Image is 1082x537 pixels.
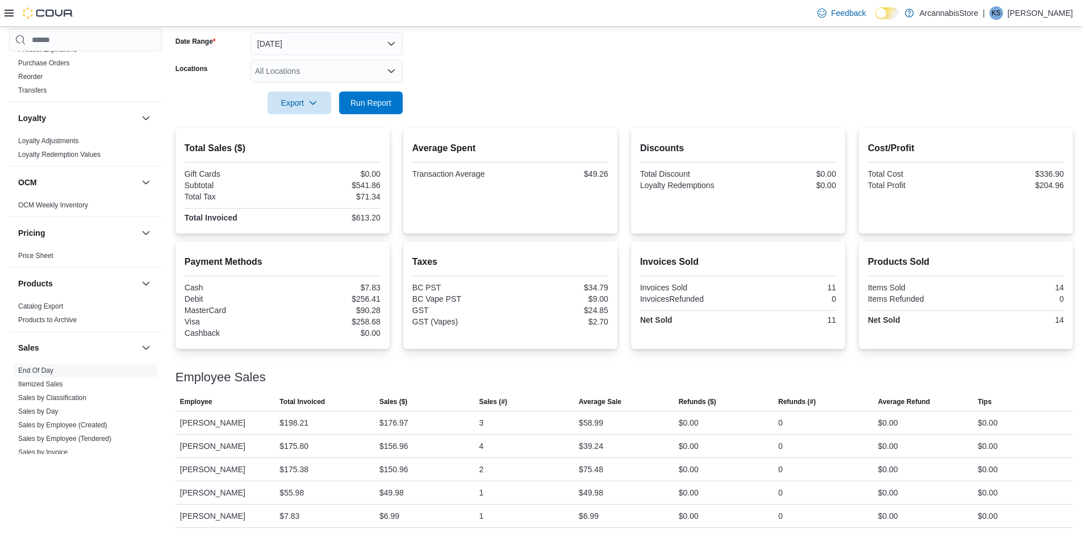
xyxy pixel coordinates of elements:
div: $541.86 [285,181,381,190]
div: $71.34 [285,192,381,201]
button: OCM [139,176,153,189]
h2: Discounts [640,141,836,155]
span: End Of Day [18,366,53,375]
div: 0 [740,294,836,303]
h3: OCM [18,177,37,188]
div: BC PST [412,283,508,292]
div: $175.80 [279,439,308,453]
div: $24.85 [512,306,608,315]
div: $0.00 [679,416,699,430]
span: KS [992,6,1001,20]
a: OCM Weekly Inventory [18,201,88,209]
span: Sales by Employee (Tendered) [18,434,111,443]
strong: Net Sold [640,315,672,324]
div: $0.00 [977,416,997,430]
div: 0 [778,509,783,523]
span: Loyalty Adjustments [18,136,79,145]
h2: Average Spent [412,141,608,155]
div: Subtotal [185,181,281,190]
div: Total Profit [868,181,964,190]
a: Sales by Employee (Created) [18,421,107,429]
span: Refunds ($) [679,397,716,406]
a: Sales by Employee (Tendered) [18,435,111,443]
label: Date Range [176,37,216,46]
a: Loyalty Adjustments [18,137,79,145]
strong: Net Sold [868,315,900,324]
a: Price Sheet [18,252,53,260]
div: $0.00 [878,463,898,476]
span: Loyalty Redemption Values [18,150,101,159]
div: $0.00 [878,439,898,453]
div: 4 [479,439,484,453]
div: $55.98 [279,486,304,499]
button: [DATE] [250,32,403,55]
span: Price Sheet [18,251,53,260]
span: Tips [977,397,991,406]
a: End Of Day [18,367,53,374]
div: 11 [740,315,836,324]
span: Purchase Orders [18,59,70,68]
div: $0.00 [977,509,997,523]
div: $7.83 [285,283,381,292]
div: [PERSON_NAME] [176,411,275,434]
div: GST [412,306,508,315]
button: Products [18,278,137,289]
div: $176.97 [379,416,408,430]
div: BC Vape PST [412,294,508,303]
div: [PERSON_NAME] [176,505,275,527]
div: 14 [968,283,1064,292]
div: Invoices Sold [640,283,736,292]
div: $258.68 [285,317,381,326]
a: Catalog Export [18,302,63,310]
span: Sales ($) [379,397,407,406]
div: $0.00 [679,439,699,453]
h3: Employee Sales [176,371,266,384]
div: $6.99 [379,509,399,523]
div: 1 [479,509,484,523]
div: 0 [968,294,1064,303]
span: Reorder [18,72,43,81]
div: Visa [185,317,281,326]
label: Locations [176,64,208,73]
div: $0.00 [977,486,997,499]
h2: Cost/Profit [868,141,1064,155]
button: Export [268,91,331,114]
p: ArcannabisStore [920,6,979,20]
div: Pricing [9,249,162,267]
div: [PERSON_NAME] [176,481,275,504]
button: Products [139,277,153,290]
div: $256.41 [285,294,381,303]
div: $0.00 [679,486,699,499]
div: $150.96 [379,463,408,476]
p: | [983,6,985,20]
div: 11 [740,283,836,292]
div: Loyalty Redemptions [640,181,736,190]
div: Gift Cards [185,169,281,178]
button: Pricing [18,227,137,239]
div: Items Sold [868,283,964,292]
span: Feedback [831,7,866,19]
span: Sales (#) [479,397,507,406]
div: Loyalty [9,134,162,166]
div: Total Tax [185,192,281,201]
div: $39.24 [579,439,603,453]
a: Sales by Classification [18,394,86,402]
div: $0.00 [740,169,836,178]
button: Open list of options [387,66,396,76]
div: $34.79 [512,283,608,292]
div: 1 [479,486,484,499]
div: $0.00 [977,439,997,453]
div: 0 [778,416,783,430]
button: Pricing [139,226,153,240]
div: $0.00 [285,169,381,178]
div: 0 [778,486,783,499]
span: Run Report [350,97,391,109]
div: $6.99 [579,509,599,523]
div: Cash [185,283,281,292]
div: Total Discount [640,169,736,178]
a: Sales by Invoice [18,448,68,456]
div: $0.00 [285,328,381,338]
div: $336.90 [968,169,1064,178]
div: $0.00 [878,416,898,430]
